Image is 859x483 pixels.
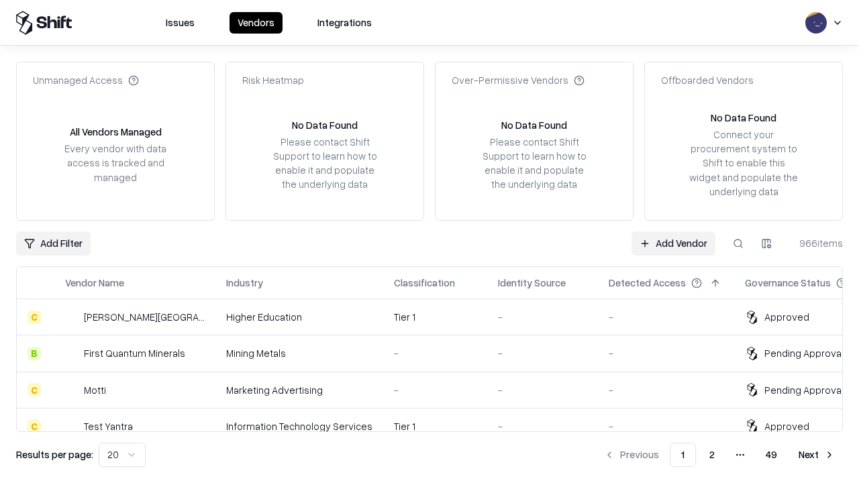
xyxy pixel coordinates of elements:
[609,346,723,360] div: -
[791,443,843,467] button: Next
[394,419,476,433] div: Tier 1
[226,383,372,397] div: Marketing Advertising
[498,310,587,324] div: -
[158,12,203,34] button: Issues
[688,127,799,199] div: Connect your procurement system to Shift to enable this widget and populate the underlying data
[394,346,476,360] div: -
[84,346,185,360] div: First Quantum Minerals
[764,419,809,433] div: Approved
[452,73,585,87] div: Over-Permissive Vendors
[711,111,776,125] div: No Data Found
[764,310,809,324] div: Approved
[33,73,139,87] div: Unmanaged Access
[28,419,41,433] div: C
[631,231,715,256] a: Add Vendor
[65,419,79,433] img: Test Yantra
[309,12,380,34] button: Integrations
[745,276,831,290] div: Governance Status
[501,118,567,132] div: No Data Found
[670,443,696,467] button: 1
[609,383,723,397] div: -
[394,310,476,324] div: Tier 1
[16,447,93,462] p: Results per page:
[65,347,79,360] img: First Quantum Minerals
[498,383,587,397] div: -
[242,73,304,87] div: Risk Heatmap
[394,276,455,290] div: Classification
[84,310,205,324] div: [PERSON_NAME][GEOGRAPHIC_DATA]
[764,383,844,397] div: Pending Approval
[65,311,79,324] img: Reichman University
[226,346,372,360] div: Mining Metals
[596,443,843,467] nav: pagination
[609,276,686,290] div: Detected Access
[609,419,723,433] div: -
[789,236,843,250] div: 966 items
[755,443,788,467] button: 49
[226,419,372,433] div: Information Technology Services
[65,276,124,290] div: Vendor Name
[478,135,590,192] div: Please contact Shift Support to learn how to enable it and populate the underlying data
[28,347,41,360] div: B
[230,12,283,34] button: Vendors
[28,383,41,396] div: C
[84,419,133,433] div: Test Yantra
[394,383,476,397] div: -
[498,346,587,360] div: -
[16,231,91,256] button: Add Filter
[764,346,844,360] div: Pending Approval
[661,73,754,87] div: Offboarded Vendors
[498,276,566,290] div: Identity Source
[65,383,79,396] img: Motti
[60,142,171,184] div: Every vendor with data access is tracked and managed
[226,310,372,324] div: Higher Education
[84,383,106,397] div: Motti
[609,310,723,324] div: -
[226,276,263,290] div: Industry
[292,118,358,132] div: No Data Found
[269,135,381,192] div: Please contact Shift Support to learn how to enable it and populate the underlying data
[70,125,162,139] div: All Vendors Managed
[498,419,587,433] div: -
[28,311,41,324] div: C
[699,443,725,467] button: 2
